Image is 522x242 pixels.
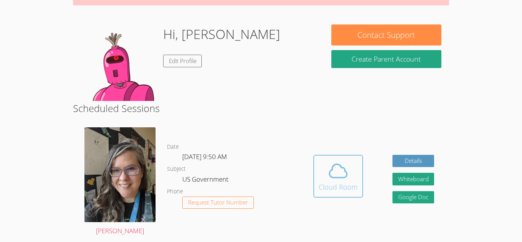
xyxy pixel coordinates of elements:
a: Details [392,155,434,167]
dt: Phone [167,187,183,197]
h2: Scheduled Sessions [73,101,449,115]
img: default.png [81,24,157,101]
a: Edit Profile [163,55,202,67]
dd: US Government [182,174,230,187]
div: Cloud Room [319,182,358,192]
span: [DATE] 9:50 AM [182,152,227,161]
button: Whiteboard [392,173,434,185]
button: Request Tutor Number [182,197,254,209]
img: avatar.png [84,127,156,222]
button: Create Parent Account [331,50,441,68]
dt: Subject [167,164,186,174]
span: Request Tutor Number [188,200,248,205]
h1: Hi, [PERSON_NAME] [163,24,280,44]
button: Cloud Room [313,155,363,198]
a: Google Doc [392,191,434,204]
dt: Date [167,142,179,152]
button: Contact Support [331,24,441,45]
a: [PERSON_NAME] [84,127,156,237]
